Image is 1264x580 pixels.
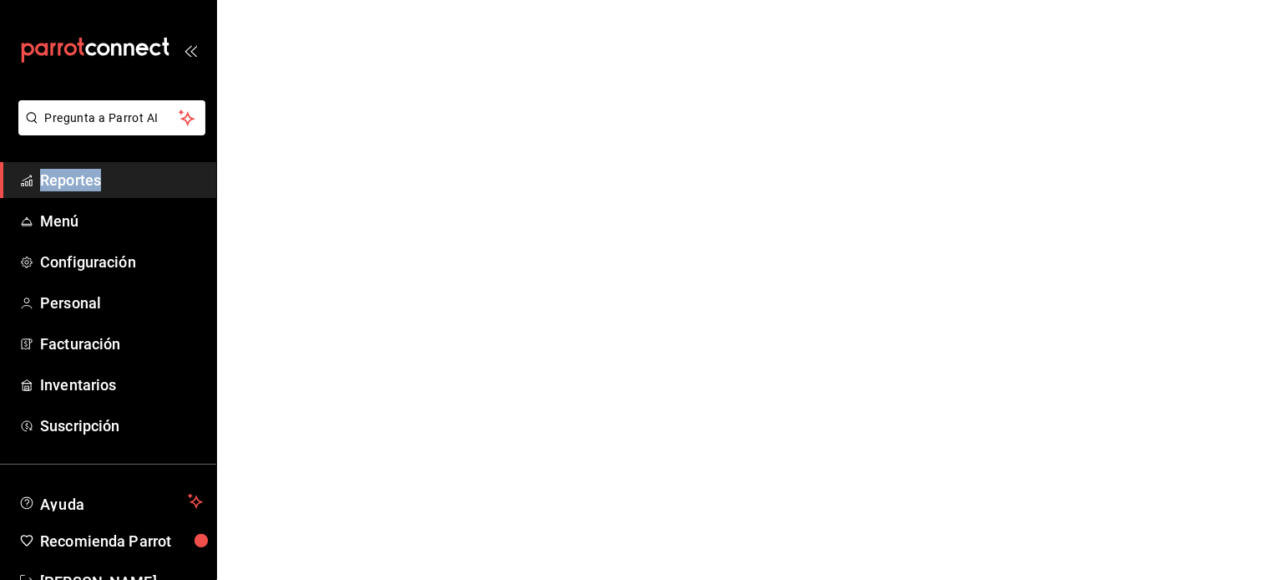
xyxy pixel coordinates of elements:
a: Pregunta a Parrot AI [12,121,205,139]
font: Configuración [40,253,136,271]
font: Facturación [40,335,120,353]
button: open_drawer_menu [184,43,197,57]
font: Menú [40,212,79,230]
font: Recomienda Parrot [40,532,171,550]
span: Ayuda [40,491,181,511]
span: Pregunta a Parrot AI [45,109,179,127]
font: Suscripción [40,417,119,435]
font: Reportes [40,171,101,189]
font: Personal [40,294,101,312]
button: Pregunta a Parrot AI [18,100,205,135]
font: Inventarios [40,376,116,394]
